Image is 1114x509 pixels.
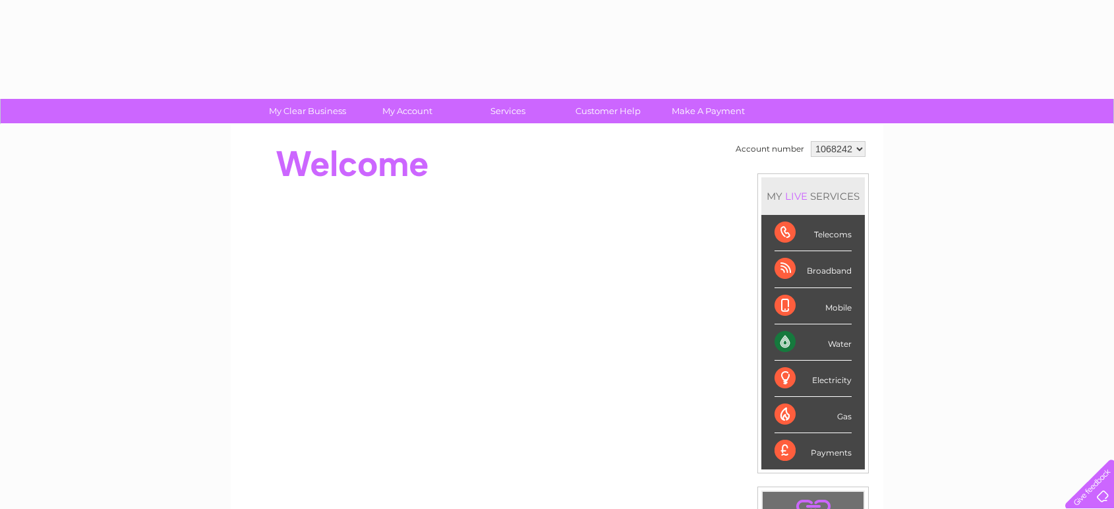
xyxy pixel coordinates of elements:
div: Water [775,324,852,361]
a: Make A Payment [654,99,763,123]
a: My Clear Business [253,99,362,123]
div: Broadband [775,251,852,287]
td: Account number [732,138,807,160]
div: Electricity [775,361,852,397]
div: MY SERVICES [761,177,865,215]
div: Mobile [775,288,852,324]
a: Customer Help [554,99,662,123]
div: LIVE [782,190,810,202]
a: Services [454,99,562,123]
div: Telecoms [775,215,852,251]
div: Gas [775,397,852,433]
div: Payments [775,433,852,469]
a: My Account [353,99,462,123]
